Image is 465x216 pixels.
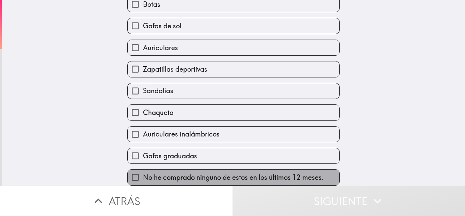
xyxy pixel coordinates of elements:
button: Zapatillas deportivas [128,61,339,77]
button: Sandalias [128,83,339,99]
button: No he comprado ninguno de estos en los últimos 12 meses. [128,170,339,185]
span: Gafas graduadas [143,151,197,161]
span: Zapatillas deportivas [143,64,207,74]
button: Auriculares [128,40,339,55]
span: Chaqueta [143,108,174,117]
button: Siguiente [233,186,465,216]
button: Chaqueta [128,105,339,120]
span: Gafas de sol [143,21,181,31]
span: Auriculares [143,43,178,53]
span: Auriculares inalámbricos [143,129,220,139]
button: Auriculares inalámbricos [128,127,339,142]
button: Gafas de sol [128,18,339,33]
button: Gafas graduadas [128,148,339,163]
span: Sandalias [143,86,173,96]
span: No he comprado ninguno de estos en los últimos 12 meses. [143,173,323,182]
